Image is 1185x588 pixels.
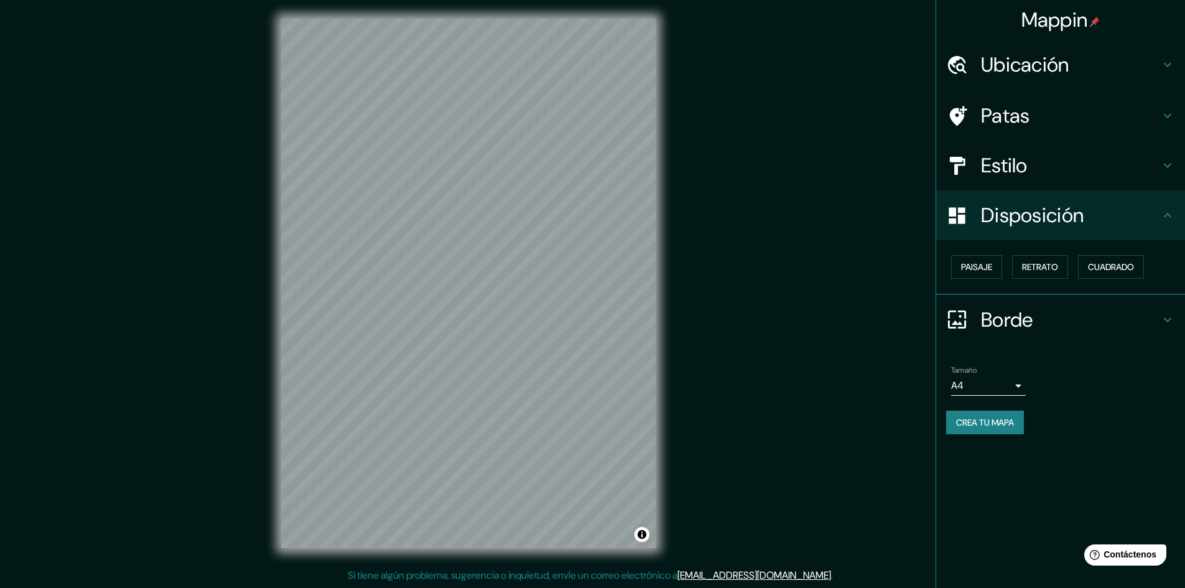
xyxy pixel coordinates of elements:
font: Crea tu mapa [956,417,1014,428]
div: Patas [936,91,1185,141]
img: pin-icon.png [1090,17,1100,27]
button: Paisaje [951,255,1002,279]
font: . [835,568,837,582]
a: [EMAIL_ADDRESS][DOMAIN_NAME] [677,569,831,582]
font: Tamaño [951,365,977,375]
div: Ubicación [936,40,1185,90]
font: Ubicación [981,52,1069,78]
iframe: Lanzador de widgets de ayuda [1074,539,1171,574]
font: Estilo [981,152,1028,179]
font: Si tiene algún problema, sugerencia o inquietud, envíe un correo electrónico a [348,569,677,582]
font: . [831,569,833,582]
font: Borde [981,307,1033,333]
button: Cuadrado [1078,255,1144,279]
button: Retrato [1012,255,1068,279]
div: A4 [951,376,1026,396]
div: Borde [936,295,1185,345]
font: Retrato [1022,261,1058,273]
canvas: Mapa [281,19,656,548]
font: Mappin [1021,7,1088,33]
div: Disposición [936,190,1185,240]
div: Estilo [936,141,1185,190]
font: Cuadrado [1088,261,1134,273]
font: Disposición [981,202,1084,228]
button: Crea tu mapa [946,411,1024,434]
font: A4 [951,379,964,392]
button: Activar o desactivar atribución [634,527,649,542]
font: . [833,568,835,582]
font: Patas [981,103,1030,129]
font: Paisaje [961,261,992,273]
